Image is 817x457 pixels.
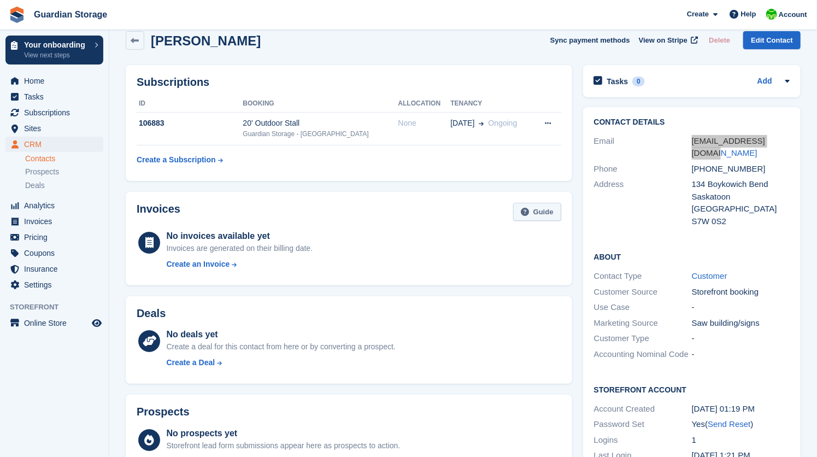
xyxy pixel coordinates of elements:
[166,341,395,353] div: Create a deal for this contact from here or by converting a prospect.
[137,203,180,221] h2: Invoices
[779,9,807,20] span: Account
[25,180,103,191] a: Deals
[687,9,709,20] span: Create
[5,277,103,292] a: menu
[692,286,790,298] div: Storefront booking
[25,166,103,178] a: Prospects
[594,118,790,127] h2: Contact Details
[594,178,692,227] div: Address
[692,271,727,280] a: Customer
[166,243,313,254] div: Invoices are generated on their billing date.
[632,77,645,86] div: 0
[708,419,750,429] a: Send Reset
[5,36,103,65] a: Your onboarding View next steps
[594,317,692,330] div: Marketing Source
[594,403,692,415] div: Account Created
[24,73,90,89] span: Home
[5,121,103,136] a: menu
[705,419,753,429] span: ( )
[30,5,111,24] a: Guardian Storage
[594,384,790,395] h2: Storefront Account
[398,95,451,113] th: Allocation
[166,357,395,368] a: Create a Deal
[692,191,790,203] div: Saskatoon
[398,118,451,129] div: None
[24,198,90,213] span: Analytics
[24,89,90,104] span: Tasks
[90,317,103,330] a: Preview store
[594,251,790,262] h2: About
[243,118,398,129] div: 20' Outdoor Stall
[692,317,790,330] div: Saw building/signs
[741,9,756,20] span: Help
[692,434,790,447] div: 1
[24,315,90,331] span: Online Store
[594,434,692,447] div: Logins
[137,118,243,129] div: 106883
[692,136,765,158] a: [EMAIL_ADDRESS][DOMAIN_NAME]
[5,137,103,152] a: menu
[24,214,90,229] span: Invoices
[607,77,628,86] h2: Tasks
[766,9,777,20] img: Andrew Kinakin
[137,154,216,166] div: Create a Subscription
[243,95,398,113] th: Booking
[489,119,518,127] span: Ongoing
[634,31,701,49] a: View on Stripe
[743,31,801,49] a: Edit Contact
[704,31,734,49] button: Delete
[513,203,561,221] a: Guide
[5,198,103,213] a: menu
[5,261,103,277] a: menu
[594,163,692,175] div: Phone
[25,180,45,191] span: Deals
[137,150,223,170] a: Create a Subscription
[692,332,790,345] div: -
[166,259,313,270] a: Create an Invoice
[757,75,772,88] a: Add
[5,315,103,331] a: menu
[450,95,532,113] th: Tenancy
[692,403,790,415] div: [DATE] 01:19 PM
[10,302,109,313] span: Storefront
[594,286,692,298] div: Customer Source
[166,427,400,440] div: No prospects yet
[243,129,398,139] div: Guardian Storage - [GEOGRAPHIC_DATA]
[594,270,692,283] div: Contact Type
[639,35,687,46] span: View on Stripe
[5,230,103,245] a: menu
[692,348,790,361] div: -
[692,163,790,175] div: [PHONE_NUMBER]
[24,105,90,120] span: Subscriptions
[24,137,90,152] span: CRM
[692,215,790,228] div: S7W 0S2
[450,118,474,129] span: [DATE]
[166,259,230,270] div: Create an Invoice
[594,135,692,160] div: Email
[24,261,90,277] span: Insurance
[24,50,89,60] p: View next steps
[692,178,790,191] div: 134 Boykowich Bend
[151,33,261,48] h2: [PERSON_NAME]
[137,307,166,320] h2: Deals
[594,348,692,361] div: Accounting Nominal Code
[692,301,790,314] div: -
[5,105,103,120] a: menu
[24,230,90,245] span: Pricing
[24,121,90,136] span: Sites
[166,440,400,452] div: Storefront lead form submissions appear here as prospects to action.
[25,167,59,177] span: Prospects
[5,245,103,261] a: menu
[25,154,103,164] a: Contacts
[550,31,630,49] button: Sync payment methods
[166,230,313,243] div: No invoices available yet
[594,301,692,314] div: Use Case
[137,406,190,418] h2: Prospects
[24,41,89,49] p: Your onboarding
[594,418,692,431] div: Password Set
[166,357,215,368] div: Create a Deal
[137,95,243,113] th: ID
[5,89,103,104] a: menu
[692,203,790,215] div: [GEOGRAPHIC_DATA]
[692,418,790,431] div: Yes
